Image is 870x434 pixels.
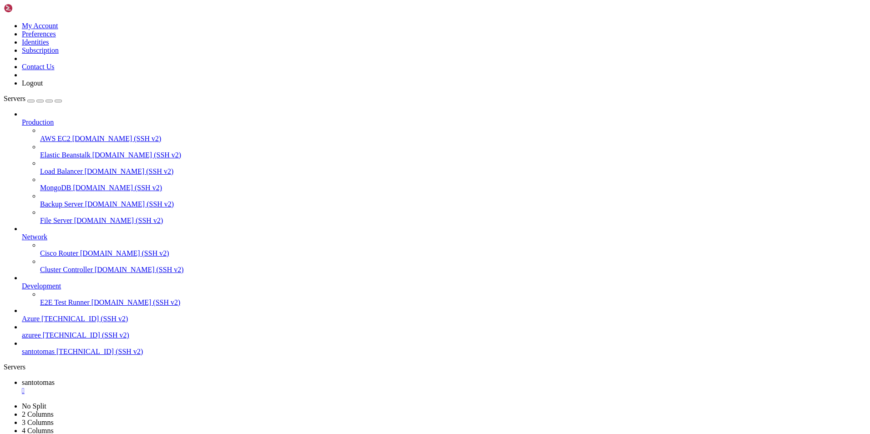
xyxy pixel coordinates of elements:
a:  [22,387,866,395]
a: No Split [22,402,46,410]
a: Identities [22,38,49,46]
span: AWS EC2 [40,135,71,142]
a: Network [22,233,866,241]
span: Development [22,282,61,290]
span: [DOMAIN_NAME] (SSH v2) [85,167,174,175]
span: Load Balancer [40,167,83,175]
a: File Server [DOMAIN_NAME] (SSH v2) [40,217,866,225]
a: 2 Columns [22,410,54,418]
li: MongoDB [DOMAIN_NAME] (SSH v2) [40,176,866,192]
span: [DOMAIN_NAME] (SSH v2) [85,200,174,208]
li: Development [22,274,866,307]
span: Production [22,118,54,126]
a: santotomas [22,378,866,395]
li: Production [22,110,866,225]
span: Network [22,233,47,241]
span: Cluster Controller [40,266,93,273]
span: azuree [22,331,41,339]
span: File Server [40,217,72,224]
span: Servers [4,95,25,102]
span: Azure [22,315,40,323]
span: [TECHNICAL_ID] (SSH v2) [43,331,129,339]
a: Cluster Controller [DOMAIN_NAME] (SSH v2) [40,266,866,274]
a: Contact Us [22,63,55,71]
a: Production [22,118,866,126]
span: [DOMAIN_NAME] (SSH v2) [80,249,169,257]
li: Azure [TECHNICAL_ID] (SSH v2) [22,307,866,323]
a: Backup Server [DOMAIN_NAME] (SSH v2) [40,200,866,208]
a: My Account [22,22,58,30]
span: santotomas [22,378,55,386]
a: Development [22,282,866,290]
a: AWS EC2 [DOMAIN_NAME] (SSH v2) [40,135,866,143]
a: azuree [TECHNICAL_ID] (SSH v2) [22,331,866,339]
span: Cisco Router [40,249,78,257]
div: Servers [4,363,866,371]
a: Azure [TECHNICAL_ID] (SSH v2) [22,315,866,323]
li: santotomas [TECHNICAL_ID] (SSH v2) [22,339,866,356]
span: [DOMAIN_NAME] (SSH v2) [91,298,181,306]
li: Load Balancer [DOMAIN_NAME] (SSH v2) [40,159,866,176]
x-row: Access denied [4,4,752,11]
span: E2E Test Runner [40,298,90,306]
a: 3 Columns [22,419,54,426]
span: [DOMAIN_NAME] (SSH v2) [95,266,184,273]
a: santotomas [TECHNICAL_ID] (SSH v2) [22,348,866,356]
a: Servers [4,95,62,102]
a: Preferences [22,30,56,38]
li: File Server [DOMAIN_NAME] (SSH v2) [40,208,866,225]
span: santotomas [22,348,55,355]
li: E2E Test Runner [DOMAIN_NAME] (SSH v2) [40,290,866,307]
span: Backup Server [40,200,83,208]
a: Subscription [22,46,59,54]
li: Cisco Router [DOMAIN_NAME] (SSH v2) [40,241,866,257]
li: azuree [TECHNICAL_ID] (SSH v2) [22,323,866,339]
a: Load Balancer [DOMAIN_NAME] (SSH v2) [40,167,866,176]
li: AWS EC2 [DOMAIN_NAME] (SSH v2) [40,126,866,143]
img: Shellngn [4,4,56,13]
span: [DOMAIN_NAME] (SSH v2) [73,184,162,192]
a: Elastic Beanstalk [DOMAIN_NAME] (SSH v2) [40,151,866,159]
span: Elastic Beanstalk [40,151,91,159]
div: (36, 1) [142,11,145,19]
a: MongoDB [DOMAIN_NAME] (SSH v2) [40,184,866,192]
a: Logout [22,79,43,87]
span: [TECHNICAL_ID] (SSH v2) [41,315,128,323]
span: MongoDB [40,184,71,192]
li: Network [22,225,866,274]
li: Cluster Controller [DOMAIN_NAME] (SSH v2) [40,257,866,274]
li: Elastic Beanstalk [DOMAIN_NAME] (SSH v2) [40,143,866,159]
span: [DOMAIN_NAME] (SSH v2) [72,135,162,142]
x-row: santotomas@[TECHNICAL_ID]'s password: [4,11,752,19]
span: [TECHNICAL_ID] (SSH v2) [56,348,143,355]
a: E2E Test Runner [DOMAIN_NAME] (SSH v2) [40,298,866,307]
span: [DOMAIN_NAME] (SSH v2) [74,217,163,224]
li: Backup Server [DOMAIN_NAME] (SSH v2) [40,192,866,208]
span: [DOMAIN_NAME] (SSH v2) [92,151,182,159]
a: Cisco Router [DOMAIN_NAME] (SSH v2) [40,249,866,257]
